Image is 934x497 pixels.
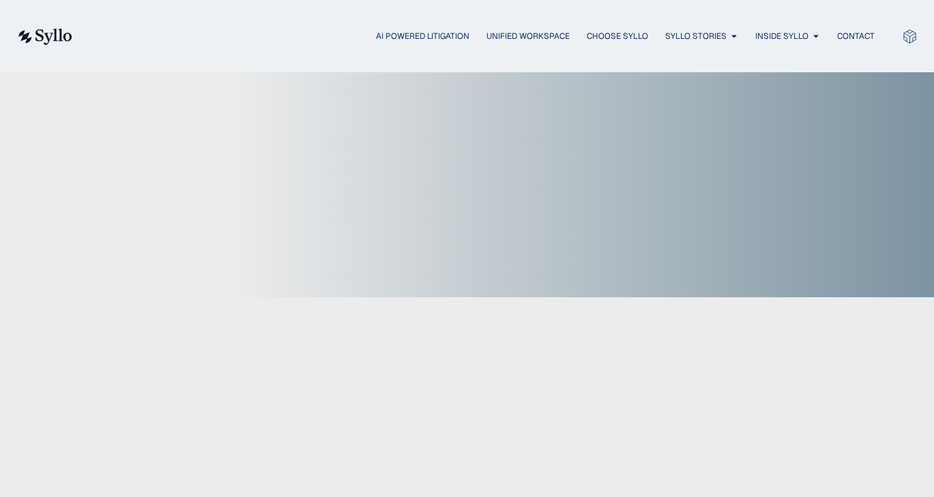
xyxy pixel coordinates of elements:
[587,30,648,42] a: Choose Syllo
[16,29,72,45] img: syllo
[376,30,469,42] a: AI Powered Litigation
[755,30,808,42] a: Inside Syllo
[837,30,875,42] a: Contact
[486,30,570,42] a: Unified Workspace
[100,30,875,43] div: Menu Toggle
[100,30,875,43] nav: Menu
[665,30,727,42] a: Syllo Stories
